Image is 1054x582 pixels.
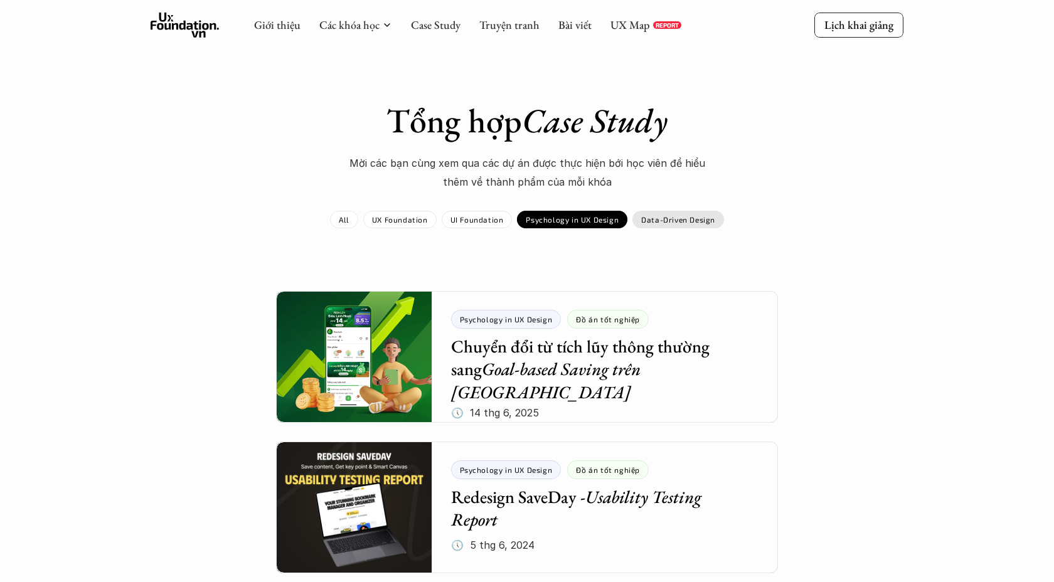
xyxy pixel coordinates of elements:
[522,98,668,142] em: Case Study
[824,18,893,32] p: Lịch khai giảng
[363,211,437,228] a: UX Foundation
[479,18,540,32] a: Truyện tranh
[450,215,504,224] p: UI Foundation
[526,215,619,224] p: Psychology in UX Design
[442,211,513,228] a: UI Foundation
[558,18,592,32] a: Bài viết
[330,211,358,228] a: All
[372,215,428,224] p: UX Foundation
[276,291,778,423] a: Psychology in UX DesignĐồ án tốt nghiệpChuyển đổi từ tích lũy thông thường sangGoal-based Saving ...
[276,442,778,573] a: Psychology in UX DesignĐồ án tốt nghiệpRedesign SaveDay -Usability Testing Report🕔 5 thg 6, 2024
[411,18,460,32] a: Case Study
[610,18,650,32] a: UX Map
[641,215,715,224] p: Data-Driven Design
[814,13,903,37] a: Lịch khai giảng
[517,211,627,228] a: Psychology in UX Design
[307,100,747,141] h1: Tổng hợp
[254,18,301,32] a: Giới thiệu
[632,211,724,228] a: Data-Driven Design
[656,21,679,29] p: REPORT
[653,21,681,29] a: REPORT
[319,18,380,32] a: Các khóa học
[339,215,349,224] p: All
[339,154,715,192] p: Mời các bạn cùng xem qua các dự án được thực hiện bới học viên để hiểu thêm về thành phẩm của mỗi...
